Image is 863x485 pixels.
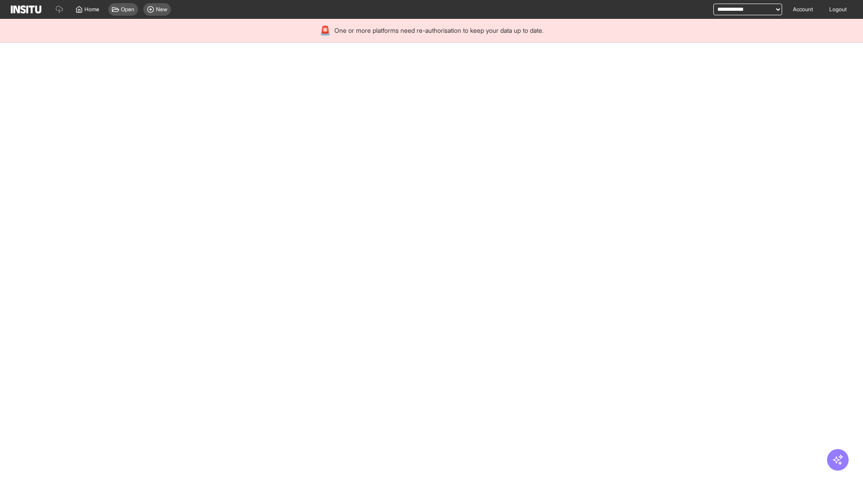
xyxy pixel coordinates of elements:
[121,6,134,13] span: Open
[334,26,543,35] span: One or more platforms need re-authorisation to keep your data up to date.
[85,6,99,13] span: Home
[320,24,331,37] div: 🚨
[156,6,167,13] span: New
[11,5,41,13] img: Logo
